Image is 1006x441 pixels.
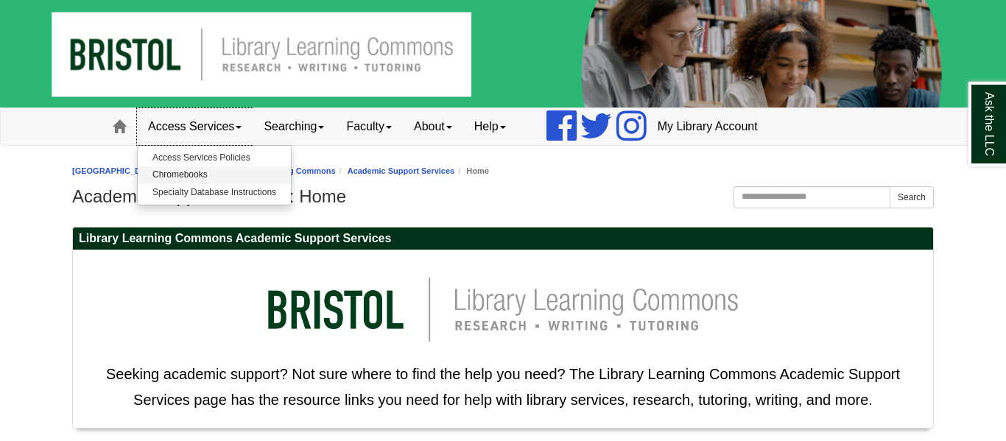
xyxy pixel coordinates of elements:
a: My Library Account [647,108,769,145]
span: Seeking academic support? Not sure where to find the help you need? The Library Learning Commons ... [106,366,900,408]
li: Home [454,164,489,178]
a: Searching [253,108,335,145]
a: Chromebooks [138,166,291,183]
button: Search [890,186,934,208]
a: Access Services Policies [138,149,291,166]
a: About [403,108,463,145]
nav: breadcrumb [72,164,934,178]
a: Academic Support Services [348,166,455,175]
h2: Library Learning Commons Academic Support Services [73,227,933,250]
img: llc logo [245,258,761,361]
a: Help [463,108,517,145]
a: [GEOGRAPHIC_DATA] [72,166,159,175]
a: Access Services [137,108,253,145]
h1: Academic Support Services: Home [72,186,934,207]
a: Faculty [335,108,403,145]
a: Specialty Database Instructions [138,184,291,201]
